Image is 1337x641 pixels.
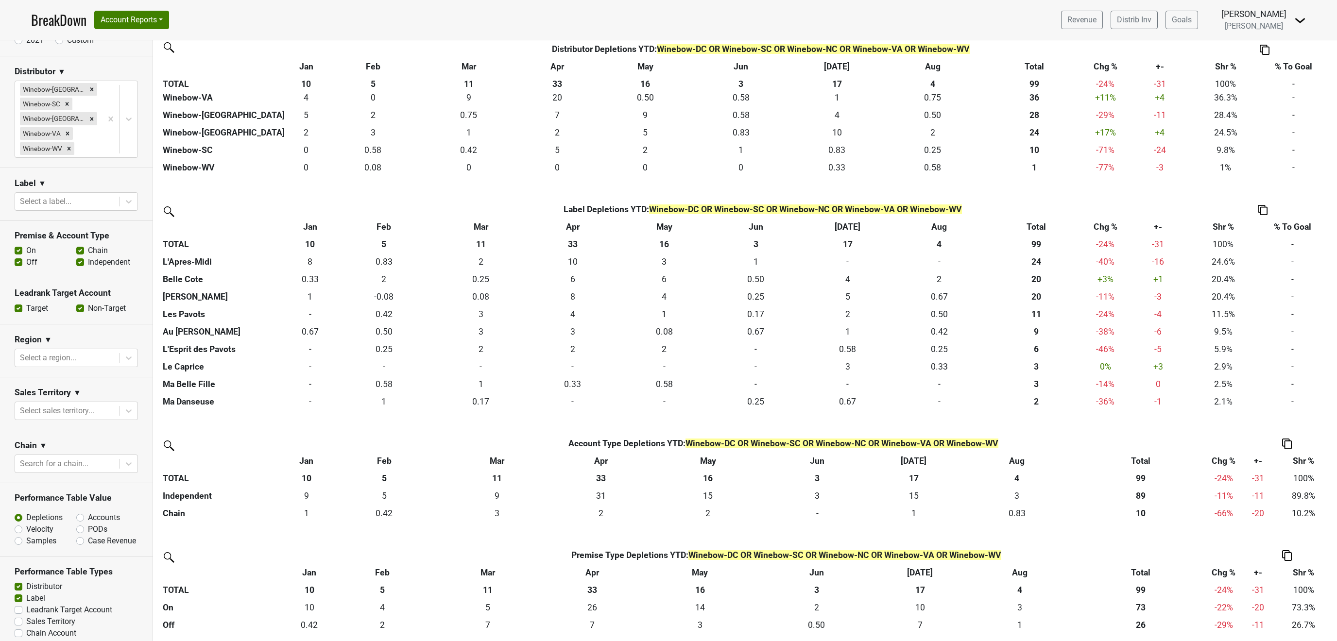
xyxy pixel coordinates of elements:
[160,437,176,453] img: filter
[896,255,983,268] div: -
[62,98,72,110] div: Remove Winebow-SC
[712,273,799,286] div: 0.50
[160,141,287,159] th: Winebow-SC
[26,616,75,627] label: Sales Territory
[1088,159,1123,176] td: -77 %
[758,564,875,581] th: Jun: activate to sort column ascending
[1241,452,1274,470] th: +-: activate to sort column ascending
[433,564,542,581] th: Mar: activate to sort column ascending
[160,89,287,106] th: Winebow-VA
[325,75,421,93] th: 5
[885,89,980,106] td: 0.75
[325,141,421,159] td: 0.584
[160,75,287,93] th: TOTAL
[1254,106,1333,124] td: -
[980,106,1088,124] th: 28.168
[423,109,514,121] div: 0.75
[287,452,326,470] th: Jan: activate to sort column ascending
[657,44,970,54] span: Winebow-DC OR Winebow-SC OR Winebow-NC OR Winebow-VA OR Winebow-WV
[287,253,332,270] td: 7.667
[290,161,323,174] div: 0
[1193,236,1253,253] td: 100%
[693,89,789,106] td: 0.583
[1125,255,1191,268] div: -16
[1123,218,1193,236] th: +-: activate to sort column ascending
[980,75,1088,93] th: 99
[618,236,710,253] th: 16
[1206,452,1241,470] th: Chg %: activate to sort column ascending
[1193,218,1253,236] th: Shr %: activate to sort column ascending
[621,273,708,286] div: 6
[598,75,693,93] th: 16
[1088,124,1123,141] td: +17 %
[325,159,421,176] td: 0.083
[333,253,435,270] td: 0.833
[160,58,287,75] th: &nbsp;: activate to sort column ascending
[44,334,52,346] span: ▼
[26,535,56,547] label: Samples
[791,109,882,121] div: 4
[789,75,885,93] th: 17
[1258,205,1268,215] img: Copy to clipboard
[38,178,46,189] span: ▼
[287,141,325,159] td: 0
[20,112,86,125] div: Winebow-[GEOGRAPHIC_DATA]
[789,58,885,75] th: Jul: activate to sort column ascending
[516,75,598,93] th: 33
[421,159,516,176] td: 0
[160,106,287,124] th: Winebow-[GEOGRAPHIC_DATA]
[1253,218,1332,236] th: % To Goal: activate to sort column ascending
[88,245,108,256] label: Chain
[1282,439,1292,449] img: Copy to clipboard
[802,270,893,288] td: 4.335
[1123,58,1197,75] th: +-: activate to sort column ascending
[516,159,598,176] td: 0
[885,106,980,124] td: 0.5
[1197,124,1254,141] td: 24.5%
[160,218,287,236] th: &nbsp;: activate to sort column ascending
[64,142,74,155] div: Remove Winebow-WV
[1254,58,1333,75] th: % To Goal: activate to sort column ascending
[423,144,514,156] div: 0.42
[965,564,1075,581] th: Aug: activate to sort column ascending
[642,564,758,581] th: May: activate to sort column ascending
[885,124,980,141] td: 1.583
[696,144,787,156] div: 1
[160,203,176,219] img: filter
[765,452,869,470] th: Jun: activate to sort column ascending
[39,440,47,452] span: ▼
[693,141,789,159] td: 1
[802,218,893,236] th: Jul: activate to sort column ascending
[1225,21,1283,31] span: [PERSON_NAME]
[160,452,287,470] th: &nbsp;: activate to sort column ascending
[15,231,138,241] h3: Premise & Account Type
[618,253,710,270] td: 2.75
[1075,564,1206,581] th: Total: activate to sort column ascending
[649,204,962,214] span: Winebow-DC OR Winebow-SC OR Winebow-NC OR Winebow-VA OR Winebow-WV
[516,89,598,106] td: 20.084
[980,159,1088,176] th: 1.000
[26,34,44,46] label: 2021
[804,273,891,286] div: 4
[287,564,331,581] th: Jan: activate to sort column ascending
[1088,236,1123,253] td: -24 %
[160,564,287,581] th: &nbsp;: activate to sort column ascending
[327,144,418,156] div: 0.58
[1111,11,1158,29] a: Distrib Inv
[421,106,516,124] td: 0.75
[26,581,62,592] label: Distributor
[985,218,1088,236] th: Total: activate to sort column ascending
[600,161,691,174] div: 0
[693,106,789,124] td: 0.583
[290,126,323,139] div: 2
[421,75,516,93] th: 11
[598,141,693,159] td: 1.75
[1197,141,1254,159] td: 9.8%
[1197,159,1254,176] td: 1%
[791,91,882,104] div: 1
[887,161,978,174] div: 0.58
[1241,564,1274,581] th: +-: activate to sort column ascending
[1294,15,1306,26] img: Dropdown Menu
[1193,253,1253,270] td: 24.6%
[58,66,66,78] span: ▼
